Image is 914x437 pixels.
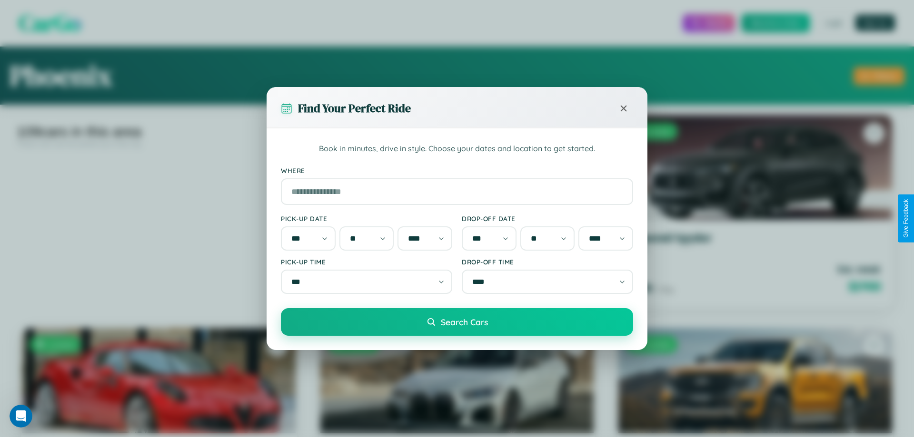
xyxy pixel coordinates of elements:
[281,258,452,266] label: Pick-up Time
[281,214,452,223] label: Pick-up Date
[298,100,411,116] h3: Find Your Perfect Ride
[281,143,633,155] p: Book in minutes, drive in style. Choose your dates and location to get started.
[462,214,633,223] label: Drop-off Date
[462,258,633,266] label: Drop-off Time
[281,166,633,175] label: Where
[441,317,488,327] span: Search Cars
[281,308,633,336] button: Search Cars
